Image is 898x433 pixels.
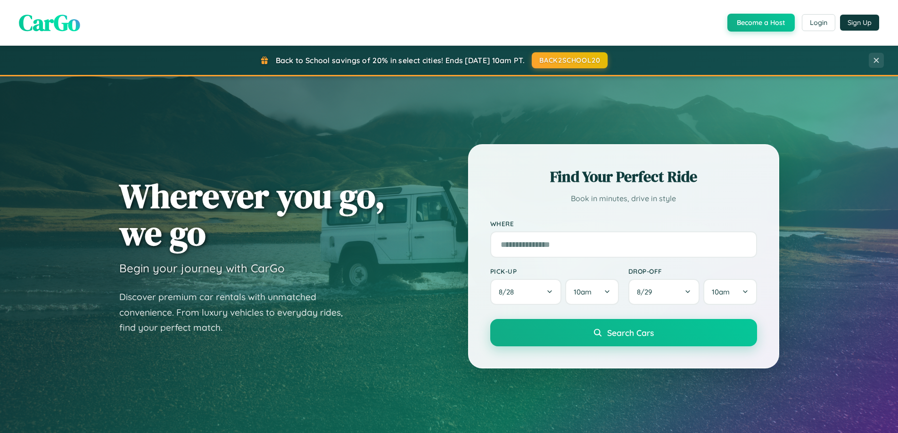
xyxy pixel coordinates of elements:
h3: Begin your journey with CarGo [119,261,285,275]
button: 8/28 [490,279,562,305]
p: Discover premium car rentals with unmatched convenience. From luxury vehicles to everyday rides, ... [119,289,355,335]
span: 10am [574,287,592,296]
button: 8/29 [628,279,700,305]
p: Book in minutes, drive in style [490,192,757,205]
button: Sign Up [840,15,879,31]
button: 10am [565,279,618,305]
label: Where [490,220,757,228]
label: Pick-up [490,267,619,275]
h1: Wherever you go, we go [119,177,385,252]
button: BACK2SCHOOL20 [532,52,608,68]
button: Search Cars [490,319,757,346]
span: CarGo [19,7,80,38]
h2: Find Your Perfect Ride [490,166,757,187]
label: Drop-off [628,267,757,275]
span: 8 / 29 [637,287,657,296]
span: Search Cars [607,327,654,338]
span: 8 / 28 [499,287,519,296]
button: 10am [703,279,757,305]
button: Become a Host [727,14,795,32]
span: Back to School savings of 20% in select cities! Ends [DATE] 10am PT. [276,56,525,65]
button: Login [802,14,835,31]
span: 10am [712,287,730,296]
